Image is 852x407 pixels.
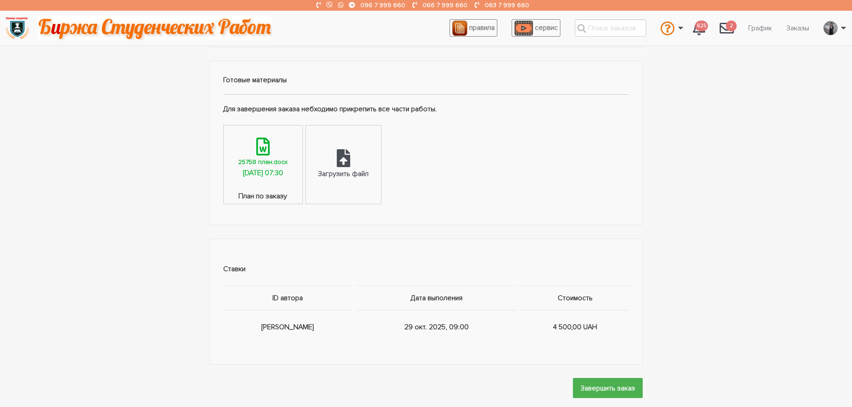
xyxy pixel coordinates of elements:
[223,310,355,344] td: [PERSON_NAME]
[223,76,287,84] strong: Готовые материалы
[535,23,558,32] span: сервис
[469,23,495,32] span: правила
[354,286,519,310] th: Дата выполения
[318,168,369,180] div: Загрузить файл
[452,21,467,36] img: agreement_icon-feca34a61ba7f3d1581b08bc946b2ec1ccb426f67415f344566775c155b7f62c.png
[512,19,560,37] a: сервис
[354,310,519,344] td: 29 окт. 2025, 09:00
[824,21,837,35] img: 20171208_160937.jpg
[423,1,467,9] a: 066 7 999 660
[238,157,288,167] div: 25758 план.docx
[360,1,405,9] a: 096 7 999 660
[741,20,779,37] a: График
[726,21,737,32] span: 2
[519,286,629,310] th: Стоимость
[223,104,629,115] p: Для завершения заказа небходимо прикрепить все части работы.
[38,16,272,40] img: motto-2ce64da2796df845c65ce8f9480b9c9d679903764b3ca6da4b6de107518df0fe.gif
[519,310,629,344] td: 4 500,00 UAH
[223,252,629,286] td: Ставки
[243,168,283,179] div: [DATE] 07:30
[485,1,529,9] a: 063 7 999 660
[779,20,816,37] a: Заказы
[224,126,302,191] a: 25758 план.docx[DATE] 07:30
[449,19,497,37] a: правила
[573,378,643,398] input: Завершить заказ
[223,286,355,310] th: ID автора
[5,16,30,40] img: logo-135dea9cf721667cc4ddb0c1795e3ba8b7f362e3d0c04e2cc90b931989920324.png
[514,21,533,36] img: play_icon-49f7f135c9dc9a03216cfdbccbe1e3994649169d890fb554cedf0eac35a01ba8.png
[575,19,646,37] input: Поиск заказов
[712,16,741,40] a: 2
[695,21,708,32] span: 625
[686,16,712,40] a: 625
[224,191,302,204] span: План по заказу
